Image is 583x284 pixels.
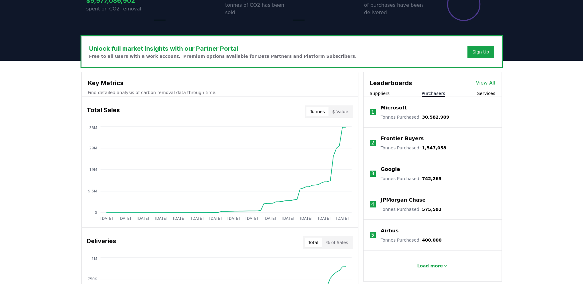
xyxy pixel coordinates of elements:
tspan: 9.5M [88,189,97,193]
p: 1 [371,108,374,116]
tspan: [DATE] [191,216,203,221]
tspan: [DATE] [245,216,258,221]
p: of purchases have been delivered [364,2,431,16]
p: Free to all users with a work account. Premium options available for Data Partners and Platform S... [89,53,357,59]
button: Tonnes [306,107,329,116]
a: View All [476,79,495,87]
tspan: [DATE] [227,216,240,221]
tspan: 19M [89,168,97,172]
button: Suppliers [370,90,390,97]
tspan: [DATE] [155,216,167,221]
button: % of Sales [322,238,352,247]
tspan: 38M [89,126,97,130]
a: Frontier Buyers [381,135,424,142]
tspan: [DATE] [336,216,349,221]
button: $ Value [329,107,352,116]
tspan: [DATE] [282,216,294,221]
button: Load more [412,260,453,272]
p: spent on CO2 removal [86,5,153,13]
tspan: 29M [89,146,97,150]
tspan: [DATE] [263,216,276,221]
h3: Total Sales [87,105,120,118]
a: Sign Up [472,49,489,55]
button: Purchasers [422,90,445,97]
span: 400,000 [422,238,442,243]
p: Tonnes Purchased : [381,237,442,243]
p: 4 [371,201,374,208]
span: 575,593 [422,207,442,212]
a: Google [381,166,400,173]
tspan: [DATE] [300,216,312,221]
a: JPMorgan Chase [381,196,426,204]
tspan: [DATE] [173,216,185,221]
p: Find detailed analysis of carbon removal data through time. [88,89,352,96]
p: 5 [371,231,374,239]
tspan: 1M [92,257,97,261]
p: Tonnes Purchased : [381,145,446,151]
tspan: [DATE] [118,216,131,221]
p: 3 [371,170,374,177]
button: Total [305,238,322,247]
a: Microsoft [381,104,407,112]
span: 30,582,909 [422,115,449,120]
p: Tonnes Purchased : [381,114,449,120]
tspan: [DATE] [209,216,222,221]
tspan: [DATE] [100,216,113,221]
tspan: [DATE] [136,216,149,221]
button: Services [477,90,495,97]
h3: Unlock full market insights with our Partner Portal [89,44,357,53]
h3: Key Metrics [88,78,352,88]
tspan: [DATE] [318,216,330,221]
span: 1,547,058 [422,145,446,150]
tspan: 0 [95,211,97,215]
a: Airbus [381,227,399,235]
span: 742,265 [422,176,442,181]
h3: Leaderboards [370,78,412,88]
p: 2 [371,139,374,147]
p: tonnes of CO2 has been sold [225,2,292,16]
p: Tonnes Purchased : [381,176,442,182]
p: Tonnes Purchased : [381,206,442,212]
p: Load more [417,263,443,269]
tspan: 750K [88,277,97,281]
button: Sign Up [467,46,494,58]
h3: Deliveries [87,236,116,249]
